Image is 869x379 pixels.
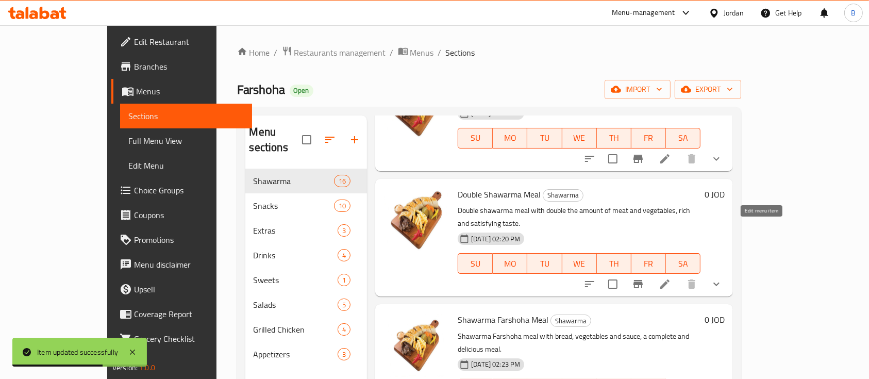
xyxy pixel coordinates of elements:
a: Menu disclaimer [111,252,253,277]
li: / [274,46,278,59]
span: Branches [134,60,244,73]
div: Snacks10 [245,193,367,218]
span: MO [497,256,523,271]
div: Extras [254,224,338,237]
span: SU [462,130,489,145]
span: FR [636,256,662,271]
span: Shawarma [551,315,591,327]
button: WE [562,253,597,274]
span: Shawarma [543,189,583,201]
div: Jordan [724,7,744,19]
span: Coverage Report [134,308,244,320]
h6: 0 JOD [705,312,725,327]
span: Salads [254,299,338,311]
button: sort-choices [577,146,602,171]
button: FR [631,253,666,274]
div: items [338,249,350,261]
span: Select all sections [296,129,317,151]
button: Branch-specific-item [626,272,650,296]
span: Full Menu View [128,135,244,147]
div: items [338,299,350,311]
div: Extras3 [245,218,367,243]
div: items [338,323,350,336]
a: Grocery Checklist [111,326,253,351]
h2: Menu sections [249,124,303,155]
span: import [613,83,662,96]
div: Drinks4 [245,243,367,268]
button: MO [493,253,527,274]
div: Shawarma16 [245,169,367,193]
a: Edit Restaurant [111,29,253,54]
svg: Show Choices [710,153,723,165]
span: SA [670,256,696,271]
p: Shawarma Farshoha meal with bread, vegetables and sauce, a complete and delicious meal. [458,330,700,356]
span: 4 [338,325,350,335]
a: Promotions [111,227,253,252]
button: TU [527,128,562,149]
li: / [390,46,394,59]
span: Appetizers [254,348,338,360]
img: Shawarma Farshoha Meal [383,312,449,378]
button: Add section [342,127,367,152]
span: Shawarma [254,175,334,187]
div: items [338,274,350,286]
button: TH [597,128,631,149]
span: Edit Restaurant [134,36,244,48]
a: Restaurants management [282,46,386,59]
a: Coverage Report [111,302,253,326]
span: Sort sections [317,127,342,152]
span: TU [531,130,558,145]
span: Restaurants management [294,46,386,59]
span: 16 [335,176,350,186]
a: Menus [111,79,253,104]
div: items [338,224,350,237]
button: delete [679,146,704,171]
nav: breadcrumb [237,46,742,59]
span: Farshoha [237,78,286,101]
div: Appetizers3 [245,342,367,367]
button: Branch-specific-item [626,146,650,171]
span: Sections [128,110,244,122]
span: Menus [410,46,434,59]
span: 10 [335,201,350,211]
a: Coupons [111,203,253,227]
div: Shawarma [550,315,591,327]
span: Coupons [134,209,244,221]
span: FR [636,130,662,145]
span: Sections [446,46,475,59]
span: SU [462,256,489,271]
li: / [438,46,442,59]
span: Select to update [602,273,624,295]
span: Menu disclaimer [134,258,244,271]
span: 5 [338,300,350,310]
button: show more [704,272,729,296]
a: Choice Groups [111,178,253,203]
div: Snacks [254,200,334,212]
span: MO [497,130,523,145]
span: Drinks [254,249,338,261]
span: export [683,83,733,96]
div: Item updated successfully [37,347,118,358]
span: TH [601,130,627,145]
div: Salads5 [245,292,367,317]
span: 1 [338,275,350,285]
span: Grocery Checklist [134,333,244,345]
span: B [851,7,856,19]
a: Edit Menu [120,153,253,178]
span: SA [670,130,696,145]
span: TH [601,256,627,271]
span: WE [566,256,593,271]
button: sort-choices [577,272,602,296]
button: TU [527,253,562,274]
button: SU [458,128,493,149]
a: Full Menu View [120,128,253,153]
button: MO [493,128,527,149]
button: TH [597,253,631,274]
span: 4 [338,251,350,260]
p: Double shawarma meal with double the amount of meat and vegetables, rich and satisfying taste. [458,204,700,230]
span: 3 [338,350,350,359]
div: Menu-management [612,7,675,19]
